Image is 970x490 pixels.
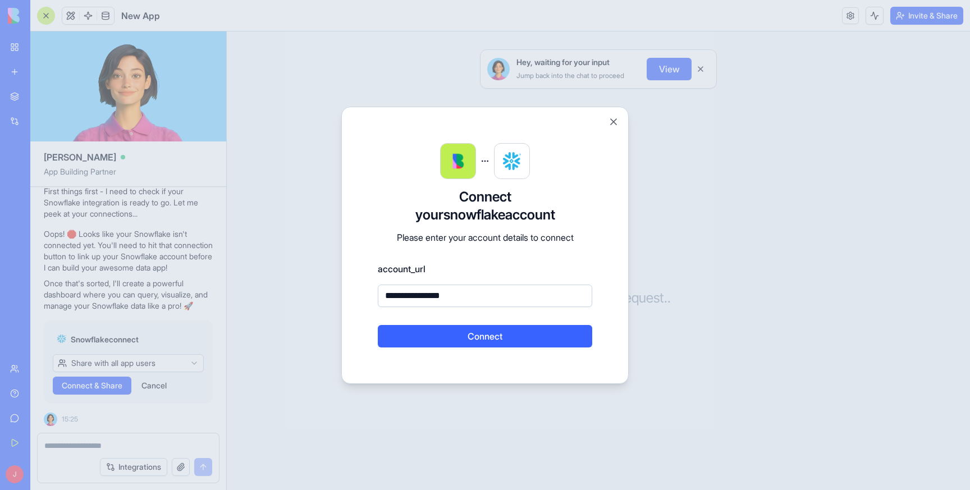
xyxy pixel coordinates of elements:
[503,152,521,170] img: snowflake
[608,116,619,127] button: Close
[378,231,592,244] p: Please enter your account details to connect
[378,188,592,224] h3: Connect your snowflake account
[378,262,592,276] label: account_url
[441,144,475,178] img: blocks
[378,325,592,347] button: Connect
